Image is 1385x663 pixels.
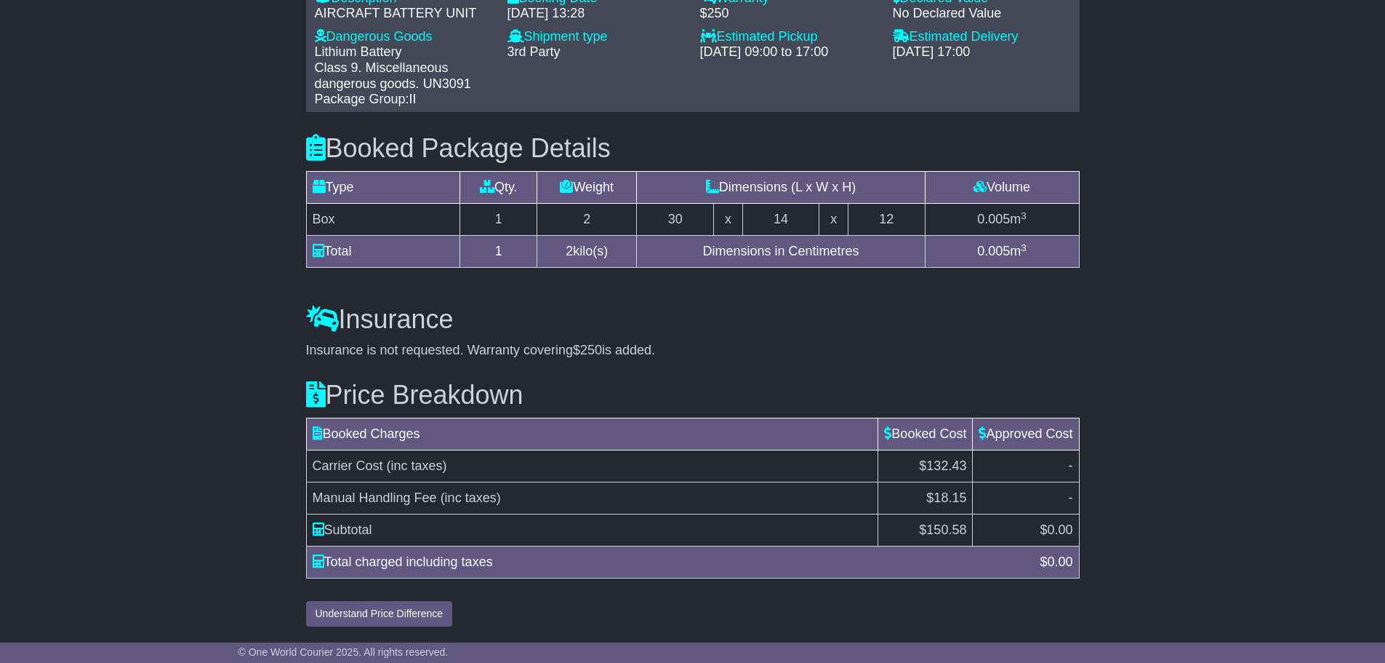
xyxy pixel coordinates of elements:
[306,601,453,627] button: Understand Price Difference
[1032,552,1080,572] div: $
[387,458,447,473] span: (inc taxes)
[1021,242,1027,253] sup: 3
[878,418,973,450] td: Booked Cost
[878,515,973,547] td: $
[573,343,602,357] span: $250
[460,236,537,268] td: 1
[977,212,1010,226] span: 0.005
[315,44,402,59] span: Lithium Battery
[315,6,493,22] div: AIRCRAFT BATTERY UNIT
[306,134,1080,163] h3: Booked Package Details
[925,172,1079,204] td: Volume
[305,552,1033,572] div: Total charged including taxes
[700,6,878,22] div: $250
[637,172,925,204] td: Dimensions (L x W x H)
[714,204,742,236] td: x
[306,381,1080,410] h3: Price Breakdown
[507,6,686,22] div: [DATE] 13:28
[306,418,878,450] td: Booked Charges
[306,172,460,204] td: Type
[1021,210,1027,221] sup: 3
[306,343,1080,359] div: Insurance is not requested. Warranty covering is added.
[637,204,714,236] td: 30
[1069,491,1073,505] span: -
[700,29,878,45] div: Estimated Pickup
[893,6,1071,22] div: No Declared Value
[925,236,1079,268] td: m
[926,491,966,505] span: $18.15
[848,204,925,236] td: 12
[926,523,966,537] span: 150.58
[423,76,471,91] span: UN3091
[925,204,1079,236] td: m
[306,515,878,547] td: Subtotal
[973,515,1079,547] td: $
[460,204,537,236] td: 1
[460,172,537,204] td: Qty.
[537,172,637,204] td: Weight
[700,44,878,60] div: [DATE] 09:00 to 17:00
[1069,458,1073,473] span: -
[977,244,1010,258] span: 0.005
[893,44,1071,60] div: [DATE] 17:00
[1047,523,1072,537] span: 0.00
[315,29,493,45] div: Dangerous Goods
[315,92,493,108] div: Package Group:
[238,646,449,658] span: © One World Courier 2025. All rights reserved.
[306,305,1080,334] h3: Insurance
[742,204,819,236] td: 14
[315,60,449,91] span: Class 9. Miscellaneous dangerous goods.
[306,236,460,268] td: Total
[893,29,1071,45] div: Estimated Delivery
[637,236,925,268] td: Dimensions in Centimetres
[306,204,460,236] td: Box
[537,236,637,268] td: kilo(s)
[313,458,383,473] span: Carrier Cost
[537,204,637,236] td: 2
[441,491,501,505] span: (inc taxes)
[1047,555,1072,569] span: 0.00
[507,29,686,45] div: Shipment type
[566,244,573,258] span: 2
[507,44,561,59] span: 3rd Party
[313,491,437,505] span: Manual Handling Fee
[973,418,1079,450] td: Approved Cost
[819,204,848,236] td: x
[409,92,417,106] span: II
[919,458,966,473] span: $132.43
